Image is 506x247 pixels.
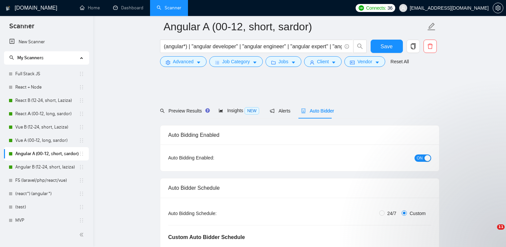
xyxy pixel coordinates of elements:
[344,56,385,67] button: idcardVendorcaret-down
[4,121,89,134] li: Vue B (12-24, short, Laziza)
[15,121,79,134] a: Vue B (12-24, short, Laziza)
[291,60,296,65] span: caret-down
[80,5,100,11] a: homeHome
[4,214,89,227] li: MVP
[4,81,89,94] li: React + Node
[9,55,44,61] span: My Scanners
[350,60,355,65] span: idcard
[157,5,181,11] a: searchScanner
[407,43,420,49] span: copy
[79,151,84,156] span: holder
[353,40,367,53] button: search
[168,233,245,241] h5: Custom Auto Bidder Schedule
[9,55,14,60] span: search
[15,67,79,81] a: Full Stack JS
[164,42,342,51] input: Search Freelance Jobs...
[205,108,211,114] div: Tooltip anchor
[4,67,89,81] li: Full Stack JS
[79,178,84,183] span: holder
[4,200,89,214] li: (test)
[168,210,256,217] div: Auto Bidding Schedule:
[4,21,40,35] span: Scanner
[345,44,349,49] span: info-circle
[79,98,84,103] span: holder
[15,94,79,107] a: React B (12-24, short, Laziza)
[166,60,170,65] span: setting
[79,231,86,238] span: double-left
[375,60,380,65] span: caret-down
[497,224,505,230] span: 11
[270,109,274,113] span: notification
[160,109,165,113] span: search
[427,22,436,31] span: edit
[4,187,89,200] li: (react*) (angular*)
[215,60,220,65] span: bars
[417,154,423,162] span: ON
[359,5,364,11] img: upwork-logo.png
[15,134,79,147] a: Vue A (00-12, long, sardor)
[4,147,89,160] li: Angular A (00-12, short, sardor)
[253,60,257,65] span: caret-down
[160,56,207,67] button: settingAdvancedcaret-down
[388,4,393,12] span: 36
[366,4,386,12] span: Connects:
[79,204,84,210] span: holder
[79,218,84,223] span: holder
[17,55,44,61] span: My Scanners
[79,71,84,77] span: holder
[4,107,89,121] li: React А (00-12, long, sardor)
[79,85,84,90] span: holder
[15,107,79,121] a: React А (00-12, long, sardor)
[301,108,334,114] span: Auto Bidder
[79,191,84,196] span: holder
[9,35,84,49] a: New Scanner
[219,108,259,113] span: Insights
[270,108,290,114] span: Alerts
[354,43,366,49] span: search
[15,187,79,200] a: (react*) (angular*)
[278,58,288,65] span: Jobs
[209,56,263,67] button: barsJob Categorycaret-down
[79,138,84,143] span: holder
[381,42,393,51] span: Save
[168,178,431,197] div: Auto Bidder Schedule
[4,174,89,187] li: FS (laravel/php/react/vue)
[357,58,372,65] span: Vendor
[391,58,409,65] a: Reset All
[371,40,403,53] button: Save
[168,125,431,144] div: Auto Bidding Enabled
[196,60,201,65] span: caret-down
[79,124,84,130] span: holder
[331,60,336,65] span: caret-down
[401,6,406,10] span: user
[160,108,208,114] span: Preview Results
[173,58,194,65] span: Advanced
[15,200,79,214] a: (test)
[15,174,79,187] a: FS (laravel/php/react/vue)
[15,81,79,94] a: React + Node
[6,3,10,14] img: logo
[245,107,259,115] span: NEW
[79,164,84,170] span: holder
[4,160,89,174] li: Angular B (12-24, short, laziza)
[265,56,301,67] button: folderJobscaret-down
[407,40,420,53] button: copy
[301,109,306,113] span: robot
[317,58,329,65] span: Client
[4,94,89,107] li: React B (12-24, short, Laziza)
[4,134,89,147] li: Vue A (00-12, long, sardor)
[304,56,342,67] button: userClientcaret-down
[493,5,503,11] a: setting
[310,60,314,65] span: user
[222,58,250,65] span: Job Category
[79,111,84,117] span: holder
[113,5,143,11] a: dashboardDashboard
[483,224,499,240] iframe: Intercom live chat
[423,40,437,53] button: delete
[15,214,79,227] a: MVP
[15,147,79,160] a: Angular A (00-12, short, sardor)
[493,3,503,13] button: setting
[4,35,89,49] li: New Scanner
[168,154,256,161] div: Auto Bidding Enabled:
